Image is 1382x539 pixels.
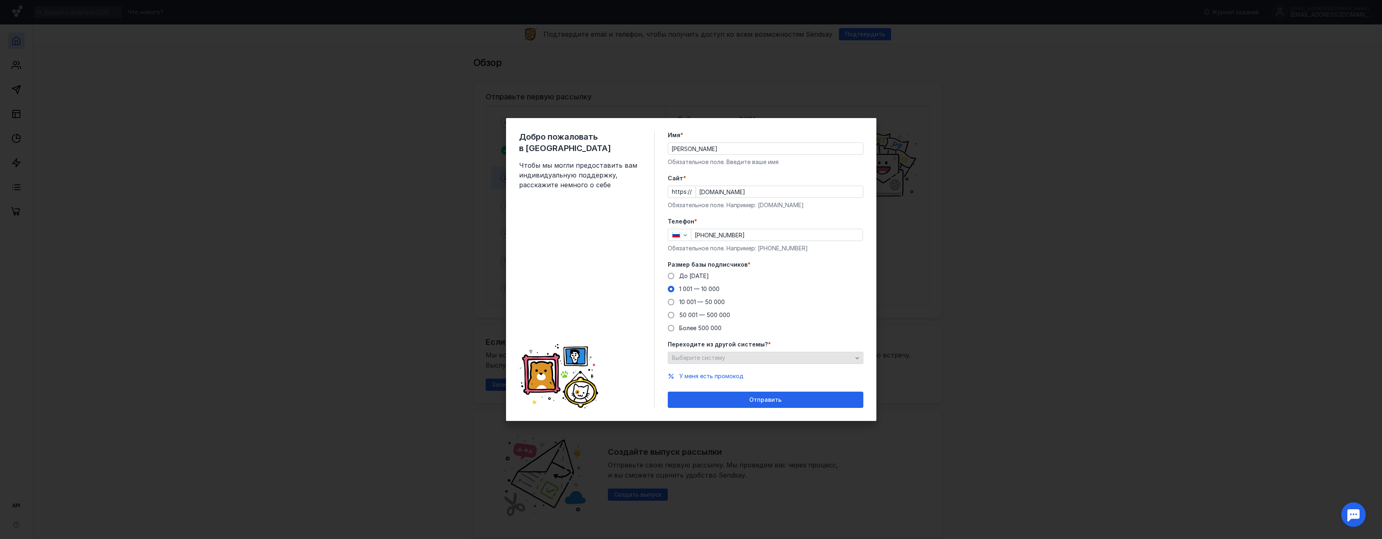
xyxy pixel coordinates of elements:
[749,397,781,403] span: Отправить
[519,160,641,190] span: Чтобы мы могли предоставить вам индивидуальную поддержку, расскажите немного о себе
[668,392,863,408] button: Отправить
[668,174,683,182] span: Cайт
[668,340,768,348] span: Переходите из другой системы?
[668,201,863,209] div: Обязательное поле. Например: [DOMAIN_NAME]
[679,298,725,305] span: 10 001 — 50 000
[519,131,641,154] span: Добро пожаловать в [GEOGRAPHIC_DATA]
[679,372,744,379] span: У меня есть промокод
[672,354,725,361] span: Выберите систему
[668,158,863,166] div: Обязательное поле. Введите ваше имя
[668,217,694,226] span: Телефон
[679,285,720,292] span: 1 001 — 10 000
[668,244,863,252] div: Обязательное поле. Например: [PHONE_NUMBER]
[679,311,730,318] span: 50 001 — 500 000
[668,352,863,364] button: Выберите систему
[679,372,744,380] button: У меня есть промокод
[679,324,722,331] span: Более 500 000
[668,261,748,269] span: Размер базы подписчиков
[668,131,680,139] span: Имя
[679,272,709,279] span: До [DATE]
